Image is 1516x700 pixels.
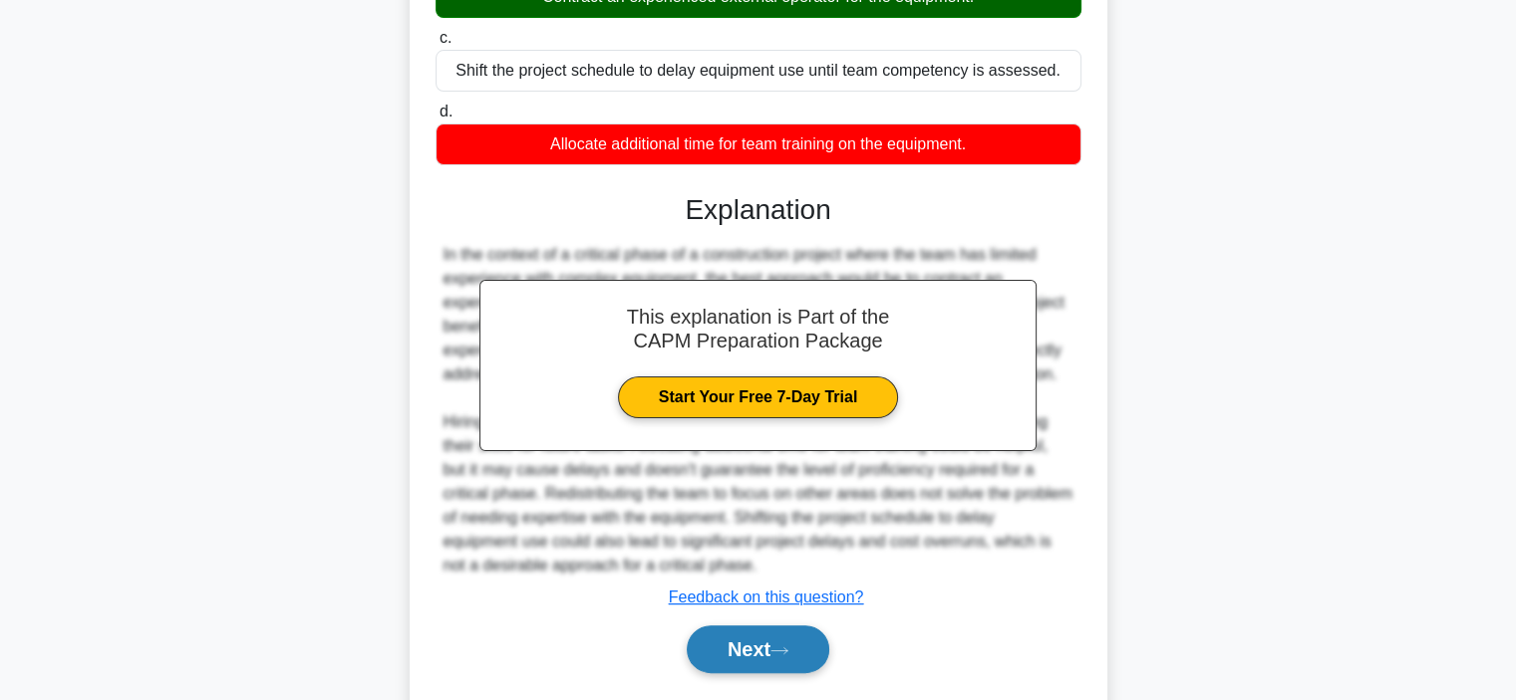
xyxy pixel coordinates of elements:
div: Allocate additional time for team training on the equipment. [436,123,1081,165]
a: Start Your Free 7-Day Trial [618,376,898,418]
h3: Explanation [448,193,1069,227]
span: c. [440,29,452,46]
span: d. [440,103,453,119]
button: Next [687,625,829,673]
div: Shift the project schedule to delay equipment use until team competency is assessed. [436,50,1081,92]
a: Feedback on this question? [669,588,864,605]
div: In the context of a critical phase of a construction project where the team has limited experienc... [444,243,1073,578]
